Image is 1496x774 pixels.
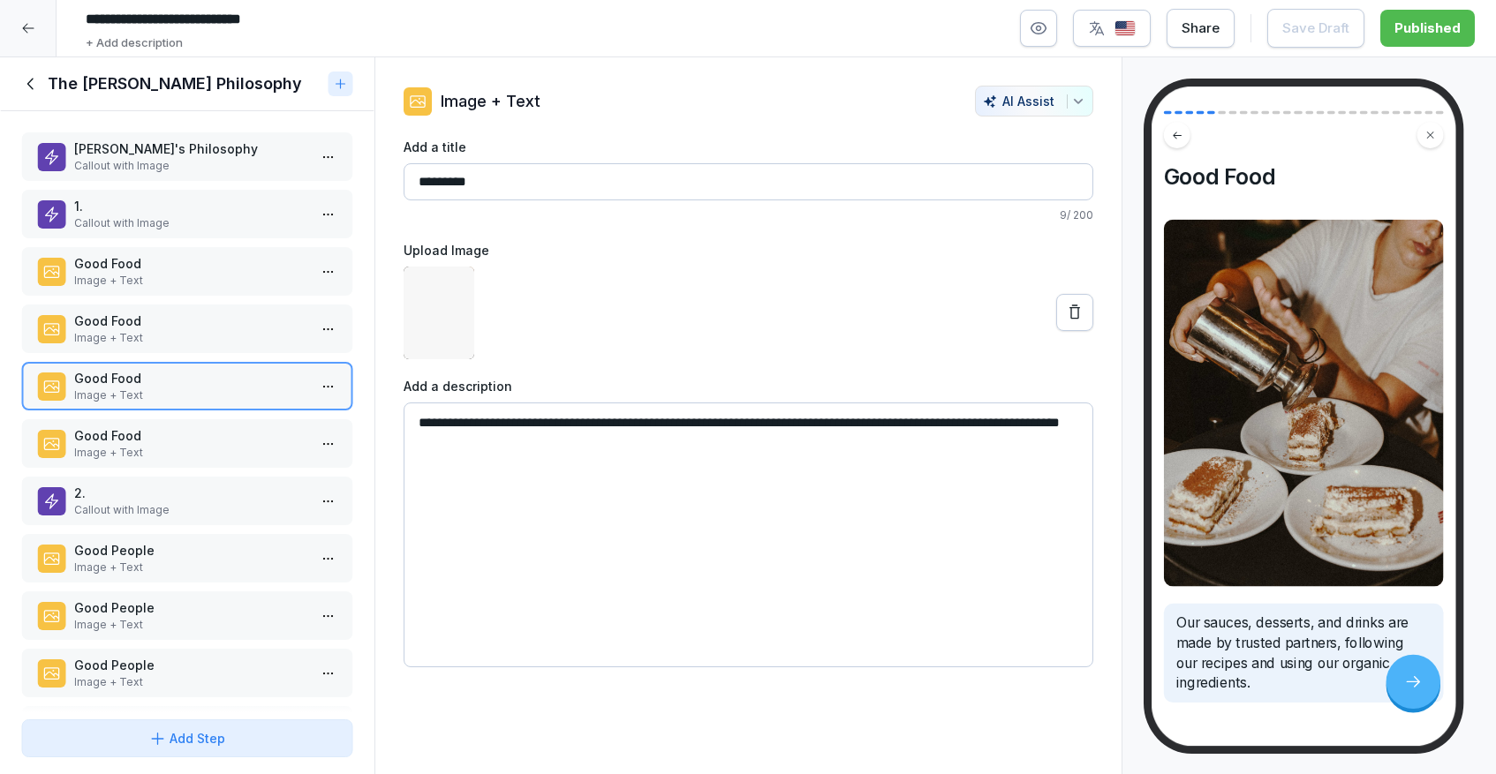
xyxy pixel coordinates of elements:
[1167,9,1235,48] button: Share
[21,477,353,525] div: 2.Callout with Image
[74,617,307,633] p: Image + Text
[74,541,307,560] p: Good People
[74,139,307,158] p: [PERSON_NAME]'s Philosophy
[21,247,353,296] div: Good FoodImage + Text
[74,197,307,215] p: 1.
[74,598,307,617] p: Good People
[1380,10,1475,47] button: Published
[74,312,307,330] p: Good Food
[74,560,307,575] p: Image + Text
[1163,220,1443,586] img: Image and Text preview image
[74,369,307,387] p: Good Food
[148,729,225,748] div: Add Step
[21,591,353,640] div: Good PeopleImage + Text
[21,304,353,353] div: Good FoodImage + Text
[74,502,307,518] p: Callout with Image
[48,73,302,94] h1: The [PERSON_NAME] Philosophy
[441,89,540,113] p: Image + Text
[983,94,1085,109] div: AI Assist
[74,254,307,273] p: Good Food
[21,649,353,697] div: Good PeopleImage + Text
[404,207,1093,223] p: 9 / 200
[404,377,1093,395] label: Add a description
[1175,612,1431,693] p: Our sauces, desserts, and drinks are made by trusted partners, following our recipes and using ou...
[74,484,307,502] p: 2.
[1394,19,1461,38] div: Published
[21,362,353,410] div: Good FoodImage + Text
[1267,9,1364,48] button: Save Draft
[74,158,307,174] p: Callout with Image
[404,138,1093,156] label: Add a title
[1182,19,1220,38] div: Share
[74,445,307,461] p: Image + Text
[74,387,307,403] p: Image + Text
[1163,164,1443,191] h4: Good Food
[1282,19,1349,38] div: Save Draft
[74,656,307,674] p: Good People
[74,330,307,346] p: Image + Text
[74,215,307,231] p: Callout with Image
[86,34,183,52] p: + Add description
[21,190,353,238] div: 1.Callout with Image
[404,241,1093,259] label: Upload Image
[74,273,307,289] p: Image + Text
[21,534,353,582] div: Good PeopleImage + Text
[21,719,353,757] button: Add Step
[74,426,307,445] p: Good Food
[21,132,353,181] div: [PERSON_NAME]'s PhilosophyCallout with Image
[1114,20,1136,37] img: us.svg
[21,419,353,468] div: Good FoodImage + Text
[975,86,1093,116] button: AI Assist
[74,674,307,690] p: Image + Text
